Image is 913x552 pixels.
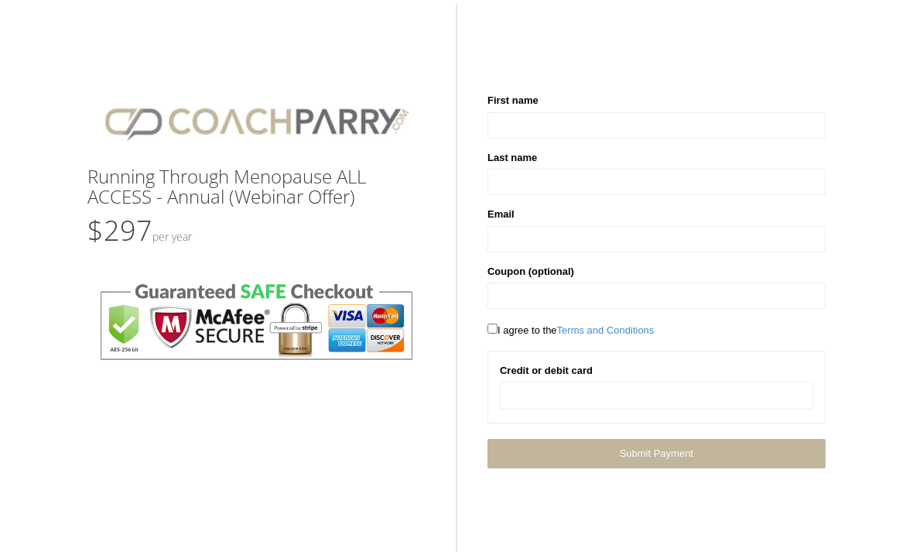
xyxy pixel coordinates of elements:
[87,166,426,207] h3: Running Through Menopause ALL ACCESS - Annual (Webinar Offer)
[487,264,574,279] label: Coupon (optional)
[487,439,826,468] a: Submit Payment
[87,211,192,249] span: $297
[487,207,515,222] label: Email
[500,363,593,379] label: Credit or debit card
[487,150,537,166] label: Last name
[510,389,803,403] iframe: Sicherer Eingaberahmen für Kartenzahlungen
[557,324,655,336] a: Terms and Conditions
[620,447,693,459] span: Submit Payment
[152,229,192,244] small: Per Year
[87,93,426,151] img: CPlogo.png
[487,93,539,108] label: First name
[487,324,654,336] span: I agree to the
